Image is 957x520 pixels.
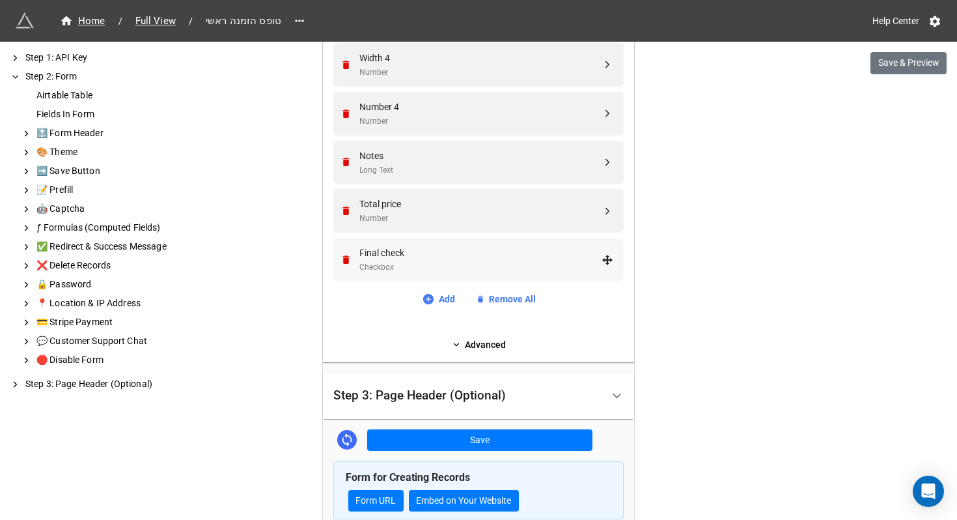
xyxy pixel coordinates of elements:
[52,13,113,29] a: Home
[409,490,519,512] button: Embed on Your Website
[870,52,947,74] button: Save & Preview
[16,12,34,30] img: miniextensions-icon.73ae0678.png
[359,66,602,79] div: Number
[359,246,602,260] div: Final check
[34,164,208,178] div: ➡️ Save Button
[337,430,357,450] a: Sync Base Structure
[189,14,193,28] li: /
[34,240,208,253] div: ✅ Redirect & Success Message
[348,490,404,512] a: Form URL
[323,373,634,419] div: Step 3: Page Header (Optional)
[340,156,355,167] a: Remove
[128,14,184,29] span: Full View
[118,14,122,28] li: /
[198,14,289,29] span: טופס הזמנה ראשי
[476,292,536,306] a: Remove All
[34,278,208,291] div: 🔒 Password
[34,202,208,216] div: 🤖 Captcha
[359,164,602,177] div: Long Text
[34,126,208,140] div: 🔝 Form Header
[359,149,602,163] div: Notes
[34,353,208,367] div: 🛑 Disable Form
[340,254,355,265] a: Remove
[359,100,602,114] div: Number 4
[359,197,602,211] div: Total price
[34,259,208,272] div: ❌ Delete Records
[359,261,602,274] div: Checkbox
[346,471,470,484] b: Form for Creating Records
[34,334,208,348] div: 💬 Customer Support Chat
[340,59,355,70] a: Remove
[34,315,208,329] div: 💳 Stripe Payment
[34,296,208,310] div: 📍 Location & IP Address
[128,13,184,29] a: Full View
[863,9,928,33] a: Help Center
[333,389,506,402] div: Step 3: Page Header (Optional)
[422,292,455,306] a: Add
[23,70,208,83] div: Step 2: Form
[34,108,208,121] div: Fields In Form
[34,145,208,159] div: 🎨 Theme
[359,51,602,65] div: Width 4
[23,377,208,391] div: Step 3: Page Header (Optional)
[60,14,105,29] div: Home
[913,476,944,507] div: Open Intercom Messenger
[340,108,355,119] a: Remove
[359,212,602,225] div: Number
[34,183,208,197] div: 📝 Prefill
[52,13,289,29] nav: breadcrumb
[34,221,208,235] div: ƒ Formulas (Computed Fields)
[359,115,602,128] div: Number
[333,338,624,352] a: Advanced
[340,205,355,216] a: Remove
[34,89,208,102] div: Airtable Table
[367,429,592,452] button: Save
[23,51,208,65] div: Step 1: API Key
